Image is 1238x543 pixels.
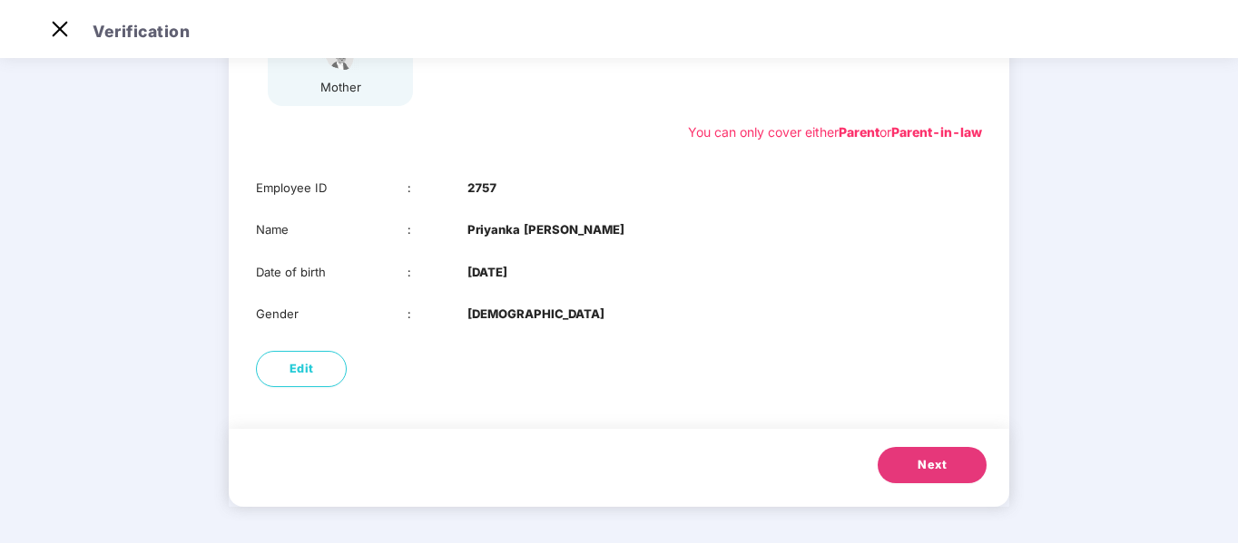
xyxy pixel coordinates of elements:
div: : [408,220,468,239]
div: Date of birth [256,263,408,282]
div: : [408,263,468,282]
div: Employee ID [256,179,408,198]
button: Edit [256,351,347,387]
button: Next [878,447,987,483]
div: : [408,179,468,198]
b: 2757 [467,179,496,198]
div: You can only cover either or [688,122,982,142]
div: mother [318,78,363,97]
div: Name [256,220,408,239]
div: Gender [256,305,408,324]
b: Parent [839,124,879,140]
b: [DEMOGRAPHIC_DATA] [467,305,604,324]
span: Next [918,456,947,474]
span: Edit [290,360,314,378]
b: Parent-in-law [891,124,982,140]
b: Priyanka [PERSON_NAME] [467,220,624,239]
div: : [408,305,468,324]
b: [DATE] [467,263,507,282]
